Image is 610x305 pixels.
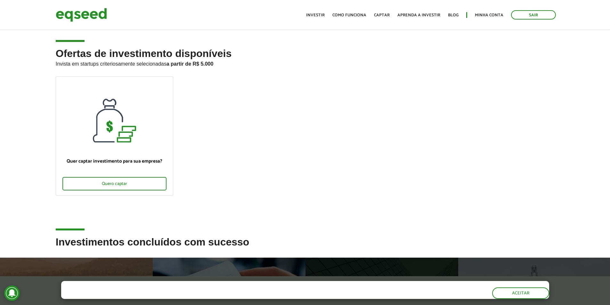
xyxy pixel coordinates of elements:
[511,10,556,20] a: Sair
[56,6,107,23] img: EqSeed
[56,237,555,257] h2: Investimentos concluídos com sucesso
[62,177,167,190] div: Quero captar
[61,293,293,299] p: Ao clicar em "aceitar", você aceita nossa .
[374,13,390,17] a: Captar
[397,13,440,17] a: Aprenda a investir
[56,76,173,196] a: Quer captar investimento para sua empresa? Quero captar
[475,13,503,17] a: Minha conta
[56,48,555,76] h2: Ofertas de investimento disponíveis
[306,13,325,17] a: Investir
[448,13,459,17] a: Blog
[56,59,555,67] p: Invista em startups criteriosamente selecionadas
[332,13,366,17] a: Como funciona
[492,287,549,299] button: Aceitar
[167,61,214,67] strong: a partir de R$ 5.000
[146,293,220,299] a: política de privacidade e de cookies
[61,281,293,291] h5: O site da EqSeed utiliza cookies para melhorar sua navegação.
[62,158,167,164] p: Quer captar investimento para sua empresa?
